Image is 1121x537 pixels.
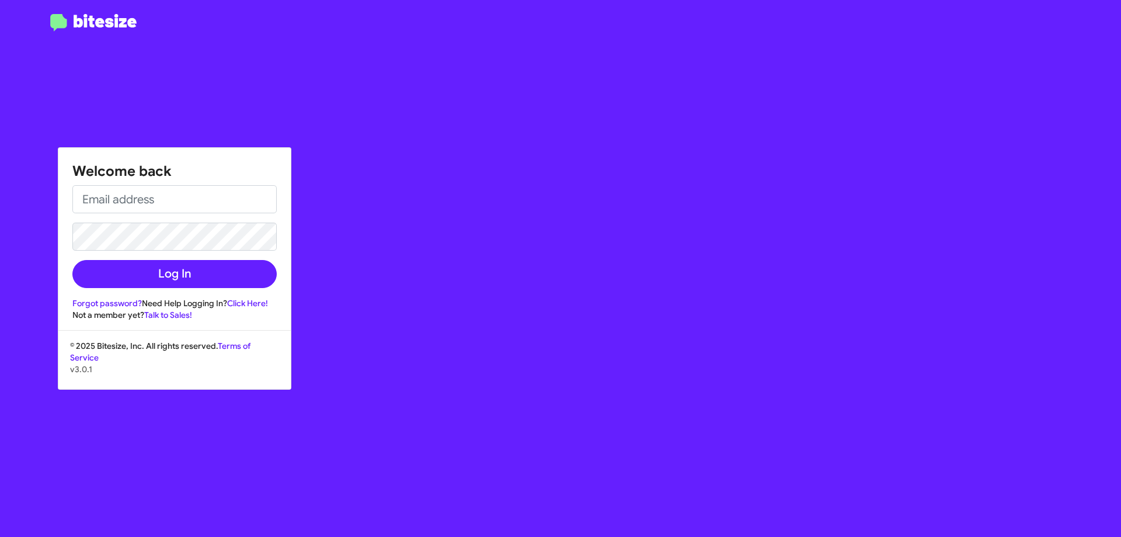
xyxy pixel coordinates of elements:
a: Forgot password? [72,298,142,309]
div: © 2025 Bitesize, Inc. All rights reserved. [58,340,291,389]
h1: Welcome back [72,162,277,181]
div: Not a member yet? [72,309,277,321]
a: Talk to Sales! [144,310,192,320]
p: v3.0.1 [70,363,279,375]
input: Email address [72,185,277,213]
button: Log In [72,260,277,288]
a: Click Here! [227,298,268,309]
div: Need Help Logging In? [72,297,277,309]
